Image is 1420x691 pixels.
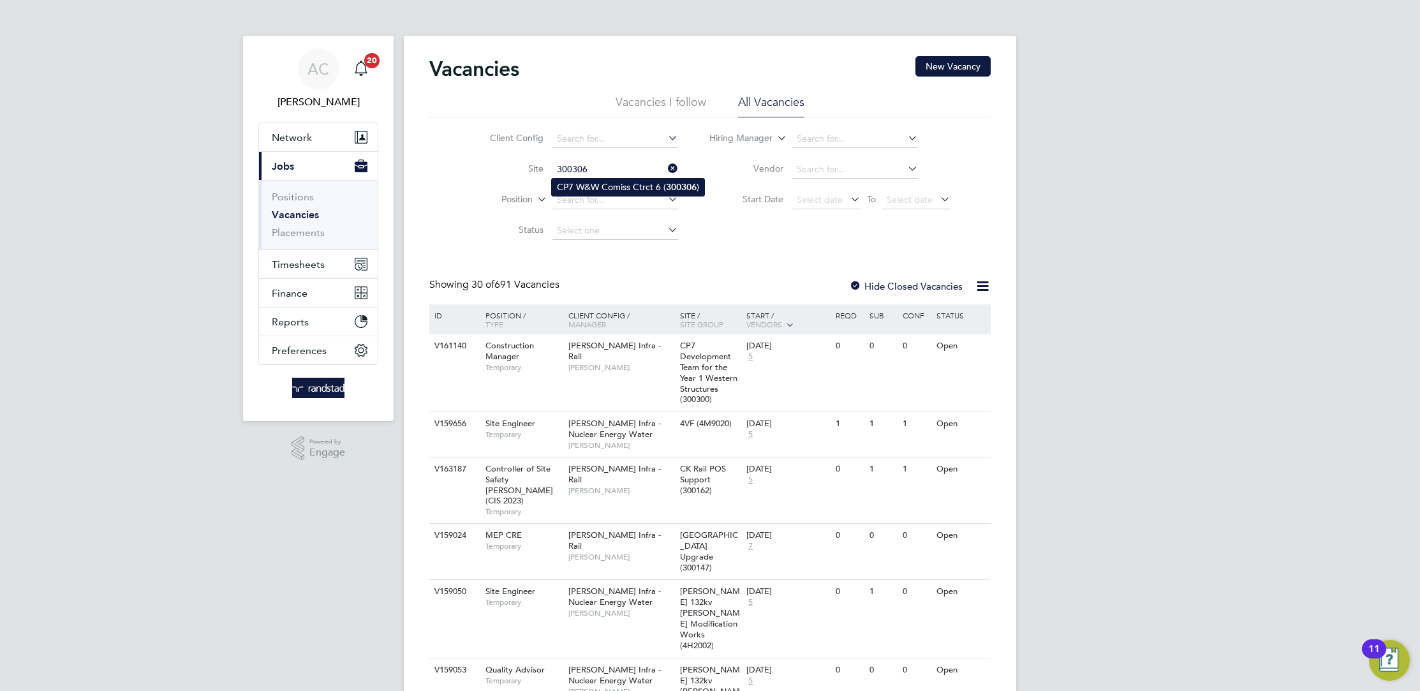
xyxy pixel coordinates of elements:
[710,193,783,205] label: Start Date
[348,48,374,89] a: 20
[933,658,989,682] div: Open
[866,304,899,326] div: Sub
[677,304,744,335] div: Site /
[258,378,378,398] a: Go to home page
[832,524,866,547] div: 0
[485,530,522,540] span: MEP CRE
[933,580,989,604] div: Open
[431,412,476,436] div: V159656
[485,676,562,686] span: Temporary
[849,280,963,292] label: Hide Closed Vacancies
[476,304,565,335] div: Position /
[680,586,740,650] span: [PERSON_NAME] 132kv [PERSON_NAME] Modification Works (4H2002)
[680,340,737,405] span: CP7 Development Team for the Year 1 Western Structures (300300)
[272,258,325,271] span: Timesheets
[485,507,562,517] span: Temporary
[258,48,378,110] a: AC[PERSON_NAME]
[259,308,378,336] button: Reports
[832,304,866,326] div: Reqd
[552,130,678,148] input: Search for...
[746,530,829,541] div: [DATE]
[552,222,678,240] input: Select one
[933,304,989,326] div: Status
[471,278,559,291] span: 691 Vacancies
[272,287,307,299] span: Finance
[568,362,674,373] span: [PERSON_NAME]
[568,463,661,485] span: [PERSON_NAME] Infra - Rail
[272,227,325,239] a: Placements
[309,447,345,458] span: Engage
[429,56,519,82] h2: Vacancies
[272,160,294,172] span: Jobs
[485,597,562,607] span: Temporary
[470,163,544,174] label: Site
[568,586,661,607] span: [PERSON_NAME] Infra - Nuclear Energy Water
[568,664,661,686] span: [PERSON_NAME] Infra - Nuclear Energy Water
[485,541,562,551] span: Temporary
[552,191,678,209] input: Search for...
[832,457,866,481] div: 0
[680,319,723,329] span: Site Group
[485,340,534,362] span: Construction Manager
[866,524,899,547] div: 0
[933,334,989,358] div: Open
[309,436,345,447] span: Powered by
[485,586,535,597] span: Site Engineer
[666,182,697,193] b: 300306
[431,658,476,682] div: V159053
[680,530,738,573] span: [GEOGRAPHIC_DATA] Upgrade (300147)
[470,224,544,235] label: Status
[899,658,933,682] div: 0
[471,278,494,291] span: 30 of
[431,304,476,326] div: ID
[899,412,933,436] div: 1
[431,524,476,547] div: V159024
[933,457,989,481] div: Open
[746,475,755,486] span: 5
[746,419,829,429] div: [DATE]
[552,179,704,196] li: CP7 W&W Comiss Ctrct 6 ( )
[863,191,880,207] span: To
[866,334,899,358] div: 0
[887,194,933,205] span: Select date
[292,378,345,398] img: randstad-logo-retina.png
[307,61,329,77] span: AC
[899,304,933,326] div: Conf
[568,486,674,496] span: [PERSON_NAME]
[710,163,783,174] label: Vendor
[259,152,378,180] button: Jobs
[431,580,476,604] div: V159050
[259,250,378,278] button: Timesheets
[832,334,866,358] div: 0
[746,586,829,597] div: [DATE]
[899,580,933,604] div: 0
[832,580,866,604] div: 0
[933,524,989,547] div: Open
[899,334,933,358] div: 0
[485,319,503,329] span: Type
[272,209,319,221] a: Vacancies
[292,436,346,461] a: Powered byEngage
[746,541,755,552] span: 7
[743,304,832,336] div: Start /
[485,418,535,429] span: Site Engineer
[746,665,829,676] div: [DATE]
[485,664,545,675] span: Quality Advisor
[259,279,378,307] button: Finance
[470,132,544,144] label: Client Config
[680,418,732,429] span: 4VF (4M9020)
[552,161,678,179] input: Search for...
[866,580,899,604] div: 1
[746,341,829,352] div: [DATE]
[680,463,726,496] span: CK Rail POS Support (300162)
[485,362,562,373] span: Temporary
[568,552,674,562] span: [PERSON_NAME]
[746,319,782,329] span: Vendors
[738,94,804,117] li: All Vacancies
[792,130,918,148] input: Search for...
[797,194,843,205] span: Select date
[746,676,755,687] span: 5
[832,658,866,682] div: 0
[259,180,378,249] div: Jobs
[565,304,677,335] div: Client Config /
